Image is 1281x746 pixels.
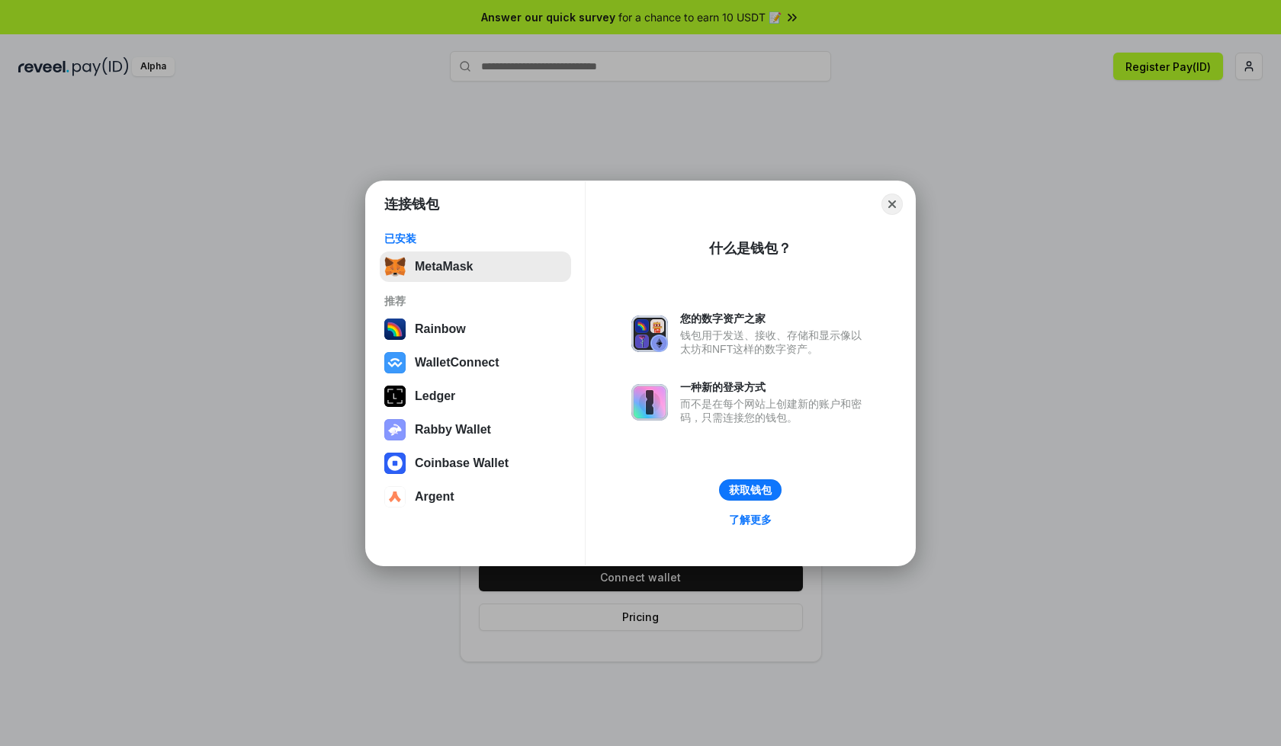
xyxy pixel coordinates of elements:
[380,314,571,344] button: Rainbow
[384,386,406,407] img: svg+xml,%3Csvg%20xmlns%3D%22http%3A%2F%2Fwww.w3.org%2F2000%2Fsvg%22%20width%3D%2228%22%20height%3...
[384,232,567,245] div: 已安装
[729,483,772,497] div: 获取钱包
[680,380,869,394] div: 一种新的登录方式
[384,195,439,213] h1: 连接钱包
[384,453,406,474] img: svg+xml,%3Csvg%20width%3D%2228%22%20height%3D%2228%22%20viewBox%3D%220%200%2028%2028%22%20fill%3D...
[384,486,406,507] img: svg+xml,%3Csvg%20width%3D%2228%22%20height%3D%2228%22%20viewBox%3D%220%200%2028%2028%22%20fill%3D...
[384,294,567,308] div: 推荐
[415,389,455,403] div: Ledger
[384,319,406,340] img: svg+xml,%3Csvg%20width%3D%22120%22%20height%3D%22120%22%20viewBox%3D%220%200%20120%20120%22%20fil...
[631,315,668,352] img: svg+xml,%3Csvg%20xmlns%3D%22http%3A%2F%2Fwww.w3.org%2F2000%2Fsvg%22%20fill%3D%22none%22%20viewBox...
[415,322,466,336] div: Rainbow
[380,381,571,411] button: Ledger
[415,356,499,370] div: WalletConnect
[415,456,509,470] div: Coinbase Wallet
[680,328,869,356] div: 钱包用于发送、接收、存储和显示像以太坊和NFT这样的数字资产。
[380,251,571,282] button: MetaMask
[415,490,454,504] div: Argent
[680,312,869,325] div: 您的数字资产之家
[719,479,782,501] button: 获取钱包
[384,419,406,440] img: svg+xml,%3Csvg%20xmlns%3D%22http%3A%2F%2Fwww.w3.org%2F2000%2Fsvg%22%20fill%3D%22none%22%20viewBox...
[729,513,772,527] div: 了解更多
[384,256,406,277] img: svg+xml,%3Csvg%20fill%3D%22none%22%20height%3D%2233%22%20viewBox%3D%220%200%2035%2033%22%20width%...
[881,194,903,215] button: Close
[680,397,869,424] div: 而不是在每个网站上创建新的账户和密码，只需连接您的钱包。
[380,482,571,512] button: Argent
[415,423,491,437] div: Rabby Wallet
[631,384,668,421] img: svg+xml,%3Csvg%20xmlns%3D%22http%3A%2F%2Fwww.w3.org%2F2000%2Fsvg%22%20fill%3D%22none%22%20viewBox...
[384,352,406,373] img: svg+xml,%3Csvg%20width%3D%2228%22%20height%3D%2228%22%20viewBox%3D%220%200%2028%2028%22%20fill%3D...
[380,415,571,445] button: Rabby Wallet
[380,448,571,479] button: Coinbase Wallet
[720,510,781,530] a: 了解更多
[709,239,791,258] div: 什么是钱包？
[380,347,571,378] button: WalletConnect
[415,260,473,274] div: MetaMask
